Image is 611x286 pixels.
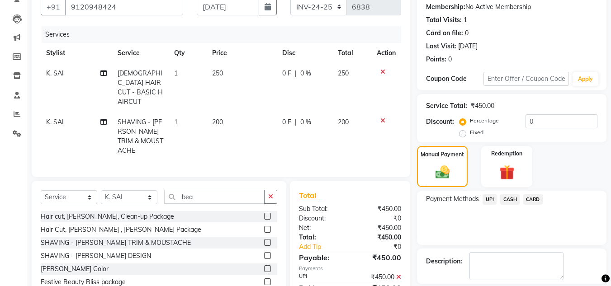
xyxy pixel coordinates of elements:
[426,101,467,111] div: Service Total:
[169,43,207,63] th: Qty
[471,101,494,111] div: ₹450.00
[426,55,446,64] div: Points:
[292,272,350,282] div: UPI
[41,225,201,234] div: Hair Cut, [PERSON_NAME] , [PERSON_NAME] Package
[458,42,478,51] div: [DATE]
[292,252,350,263] div: Payable:
[470,117,499,125] label: Percentage
[350,272,408,282] div: ₹450.00
[426,117,454,127] div: Discount:
[350,223,408,233] div: ₹450.00
[350,233,408,242] div: ₹450.00
[277,43,332,63] th: Disc
[332,43,372,63] th: Total
[282,117,291,127] span: 0 F
[295,69,297,78] span: |
[421,150,464,159] label: Manual Payment
[41,251,151,261] div: SHAVING - [PERSON_NAME] DESIGN
[299,191,320,200] span: Total
[212,69,223,77] span: 250
[338,118,349,126] span: 200
[523,194,543,205] span: CARD
[292,204,350,214] div: Sub Total:
[41,43,112,63] th: Stylist
[360,242,408,252] div: ₹0
[350,214,408,223] div: ₹0
[338,69,349,77] span: 250
[46,69,64,77] span: K. SAI
[500,194,520,205] span: CASH
[426,194,479,204] span: Payment Methods
[164,190,265,204] input: Search or Scan
[426,28,463,38] div: Card on file:
[118,69,163,106] span: [DEMOGRAPHIC_DATA] HAIR CUT - BASIC HAIRCUT
[300,117,311,127] span: 0 %
[174,118,178,126] span: 1
[426,2,597,12] div: No Active Membership
[299,265,401,272] div: Payments
[470,128,483,136] label: Fixed
[426,42,456,51] div: Last Visit:
[41,264,109,274] div: [PERSON_NAME] Color
[350,252,408,263] div: ₹450.00
[300,69,311,78] span: 0 %
[483,72,569,86] input: Enter Offer / Coupon Code
[42,26,408,43] div: Services
[41,238,191,248] div: SHAVING - [PERSON_NAME] TRIM & MOUSTACHE
[292,214,350,223] div: Discount:
[495,163,519,182] img: _gift.svg
[465,28,469,38] div: 0
[46,118,64,126] span: K. SAI
[426,257,462,266] div: Description:
[174,69,178,77] span: 1
[282,69,291,78] span: 0 F
[350,204,408,214] div: ₹450.00
[292,223,350,233] div: Net:
[212,118,223,126] span: 200
[426,74,483,84] div: Coupon Code
[41,212,174,221] div: Hair cut, [PERSON_NAME], Clean-up Package
[431,164,454,180] img: _cash.svg
[464,15,467,25] div: 1
[207,43,277,63] th: Price
[112,43,169,63] th: Service
[292,233,350,242] div: Total:
[426,15,462,25] div: Total Visits:
[371,43,401,63] th: Action
[491,150,522,158] label: Redemption
[426,2,465,12] div: Membership:
[483,194,497,205] span: UPI
[573,72,598,86] button: Apply
[295,117,297,127] span: |
[292,242,360,252] a: Add Tip
[448,55,452,64] div: 0
[118,118,163,155] span: SHAVING - [PERSON_NAME] TRIM & MOUSTACHE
